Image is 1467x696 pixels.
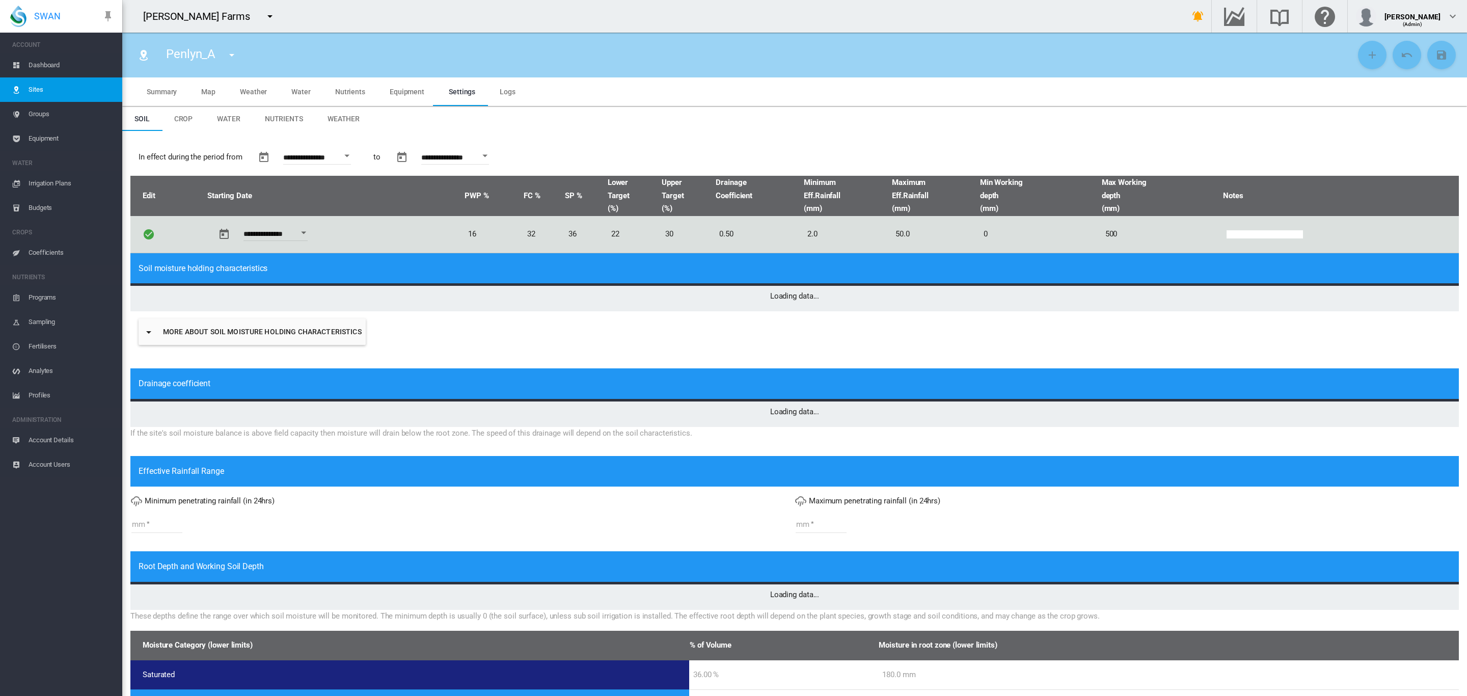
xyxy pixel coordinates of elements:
[29,310,114,334] span: Sampling
[130,427,1459,457] div: If the site's soil moisture balance is above field capacity then moisture will drain below the ro...
[29,383,114,408] span: Profiles
[138,49,150,61] md-icon: icon-map-marker-radius
[139,151,242,164] span: In effect during the period from
[1447,10,1459,22] md-icon: icon-chevron-down
[130,631,689,660] th: Moisture Category (lower limits)
[166,47,215,61] span: Penlyn_A
[980,216,1101,253] td: 0
[12,224,114,240] span: CROPS
[608,176,661,216] span: Lower Target (%)
[803,216,891,253] td: 2.0
[891,216,980,253] td: 50.0
[260,6,280,26] button: icon-menu-down
[565,190,606,203] span: Saturation Point
[564,216,607,253] td: 36
[1267,10,1292,22] md-icon: Search the knowledge base
[130,660,689,690] td: Saturated
[254,147,274,168] button: md-calendar
[766,287,824,305] span: Loading data...
[265,115,303,123] span: Nutrients
[1101,216,1223,253] td: 500
[766,403,824,420] span: Loading data...
[134,115,150,123] span: Soil
[291,88,311,96] span: Water
[1401,49,1413,61] md-icon: icon-undo
[147,88,177,96] span: Summary
[139,466,224,476] span: Effective Rainfall Range
[1313,10,1337,22] md-icon: Click here for help
[465,190,523,203] span: Permanent Wilting Point
[373,151,381,164] span: to
[892,176,979,216] span: Maximum Eff.Rainfall (mm)
[283,154,351,164] input: Enter Date
[661,216,715,253] td: 30
[29,102,114,126] span: Groups
[29,452,114,477] span: Account Users
[29,285,114,310] span: Programs
[421,154,489,164] input: Enter Date
[217,115,240,123] span: Water
[102,10,114,22] md-icon: icon-pin
[1192,10,1204,22] md-icon: icon-bell-ring
[143,326,155,338] md-icon: icon-menu-down
[809,496,940,505] span: Maximum penetrating rainfall (in 24hrs)
[689,660,878,690] td: 36.00 %
[716,176,803,216] span: Drainage Coefficient
[29,359,114,383] span: Analytes
[1366,49,1378,61] md-icon: icon-plus
[139,318,366,345] button: icon-menu-downMore about soil moisture holding characteristics
[1393,41,1421,69] button: Cancel Changes
[689,631,878,660] th: % of Volume
[12,37,114,53] span: ACCOUNT
[294,224,313,242] button: Open calendar
[139,561,264,571] span: Root Depth and Working Soil Depth
[133,45,154,65] button: Click to go to list of Sites
[226,49,238,61] md-icon: icon-menu-down
[476,147,494,165] button: Open calendar
[243,230,308,240] input: Enter Date
[29,171,114,196] span: Irrigation Plans
[390,88,424,96] span: Equipment
[29,334,114,359] span: Fertilisers
[143,190,203,203] span: Edit
[524,190,564,203] span: Field Capacity
[29,196,114,220] span: Budgets
[10,6,26,27] img: SWAN-Landscape-Logo-Colour-drop.png
[145,496,275,505] span: Minimum penetrating rainfall (in 24hrs)
[143,9,259,23] div: [PERSON_NAME] Farms
[523,216,564,253] td: 32
[980,176,1031,216] span: Min Working depth (mm)
[1427,41,1456,69] button: Save Changes
[34,10,61,22] span: SWAN
[130,610,1459,623] div: These depths define the range over which soil moisture will be monitored. The minimum depth is us...
[201,88,215,96] span: Map
[214,224,234,245] button: md-calendar
[1403,21,1423,27] span: (Admin)
[464,216,523,253] td: 16
[662,176,715,216] span: Upper Target (%)
[29,77,114,102] span: Sites
[130,216,1459,253] tr: Enter Date Open calendar 16 32 36 22 30 0.50 2.0 50.0 0 500
[29,428,114,452] span: Account Details
[207,190,464,203] span: Starting Date
[12,412,114,428] span: ADMINISTRATION
[766,586,824,603] span: Loading data...
[1222,10,1246,22] md-icon: Go to the Data Hub
[240,88,267,96] span: Weather
[878,631,1459,660] th: Moisture in root zone (lower limits)
[29,53,114,77] span: Dashboard
[607,216,661,253] td: 22
[130,495,143,507] md-icon: icon-weather-pouring
[29,126,114,151] span: Equipment
[174,115,193,123] span: Crop
[500,88,515,96] span: Logs
[12,269,114,285] span: NUTRIENTS
[338,147,356,165] button: Open calendar
[392,147,412,168] button: md-calendar
[715,216,803,253] td: 0.50
[1102,176,1153,216] span: Max Working depth (mm)
[12,155,114,171] span: WATER
[328,115,360,123] span: Weather
[804,176,891,216] span: Minimum Eff.Rainfall (mm)
[1358,41,1387,69] button: Add New Setting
